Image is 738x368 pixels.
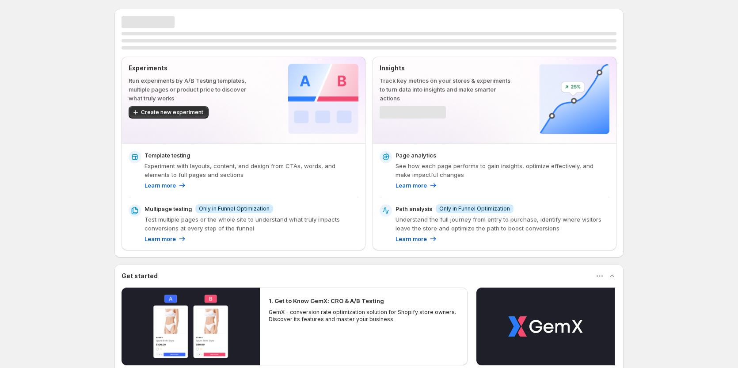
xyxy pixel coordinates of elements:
[539,64,609,134] img: Insights
[129,76,260,103] p: Run experiments by A/B Testing templates, multiple pages or product price to discover what truly ...
[396,151,436,160] p: Page analytics
[396,234,427,243] p: Learn more
[145,181,186,190] a: Learn more
[145,215,358,233] p: Test multiple pages or the whole site to understand what truly impacts conversions at every step ...
[141,109,203,116] span: Create new experiment
[396,204,432,213] p: Path analysis
[396,161,609,179] p: See how each page performs to gain insights, optimize effectively, and make impactful changes
[396,181,437,190] a: Learn more
[269,309,459,323] p: GemX - conversion rate optimization solution for Shopify store owners. Discover its features and ...
[380,64,511,73] p: Insights
[145,161,358,179] p: Experiment with layouts, content, and design from CTAs, words, and elements to full pages and sec...
[396,215,609,233] p: Understand the full journey from entry to purchase, identify where visitors leave the store and o...
[145,234,186,243] a: Learn more
[145,181,176,190] p: Learn more
[145,151,190,160] p: Template testing
[145,234,176,243] p: Learn more
[129,106,209,119] button: Create new experiment
[122,287,260,365] button: Play video
[288,64,358,134] img: Experiments
[396,234,437,243] a: Learn more
[439,205,510,212] span: Only in Funnel Optimization
[476,287,615,365] button: Play video
[380,76,511,103] p: Track key metrics on your stores & experiments to turn data into insights and make smarter actions
[396,181,427,190] p: Learn more
[122,272,158,280] h3: Get started
[145,204,192,213] p: Multipage testing
[199,205,270,212] span: Only in Funnel Optimization
[269,296,384,305] h2: 1. Get to Know GemX: CRO & A/B Testing
[129,64,260,73] p: Experiments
